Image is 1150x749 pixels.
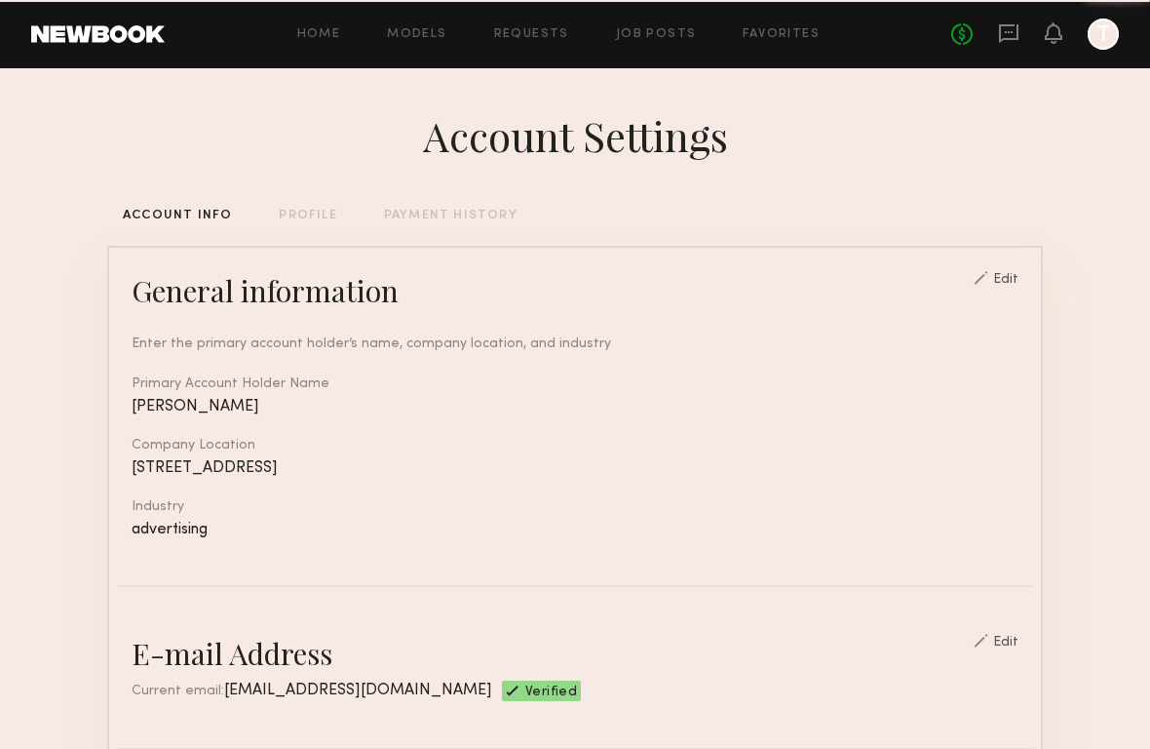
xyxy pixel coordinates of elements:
[993,636,1018,650] div: Edit
[132,460,1018,477] div: [STREET_ADDRESS]
[132,522,1018,538] div: advertising
[297,28,341,41] a: Home
[132,681,492,701] div: Current email:
[132,271,399,310] div: General information
[387,28,446,41] a: Models
[132,500,1018,514] div: Industry
[494,28,569,41] a: Requests
[384,210,517,222] div: PAYMENT HISTORY
[132,634,332,673] div: E-mail Address
[1088,19,1119,50] a: T
[525,686,577,701] span: Verified
[132,439,1018,453] div: Company Location
[616,28,697,41] a: Job Posts
[132,399,1018,415] div: [PERSON_NAME]
[743,28,820,41] a: Favorites
[123,210,232,222] div: ACCOUNT INFO
[132,377,1018,391] div: Primary Account Holder Name
[423,108,728,163] div: Account Settings
[132,334,1018,354] div: Enter the primary account holder’s name, company location, and industry
[993,273,1018,287] div: Edit
[224,683,492,698] span: [EMAIL_ADDRESS][DOMAIN_NAME]
[279,210,336,222] div: PROFILE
